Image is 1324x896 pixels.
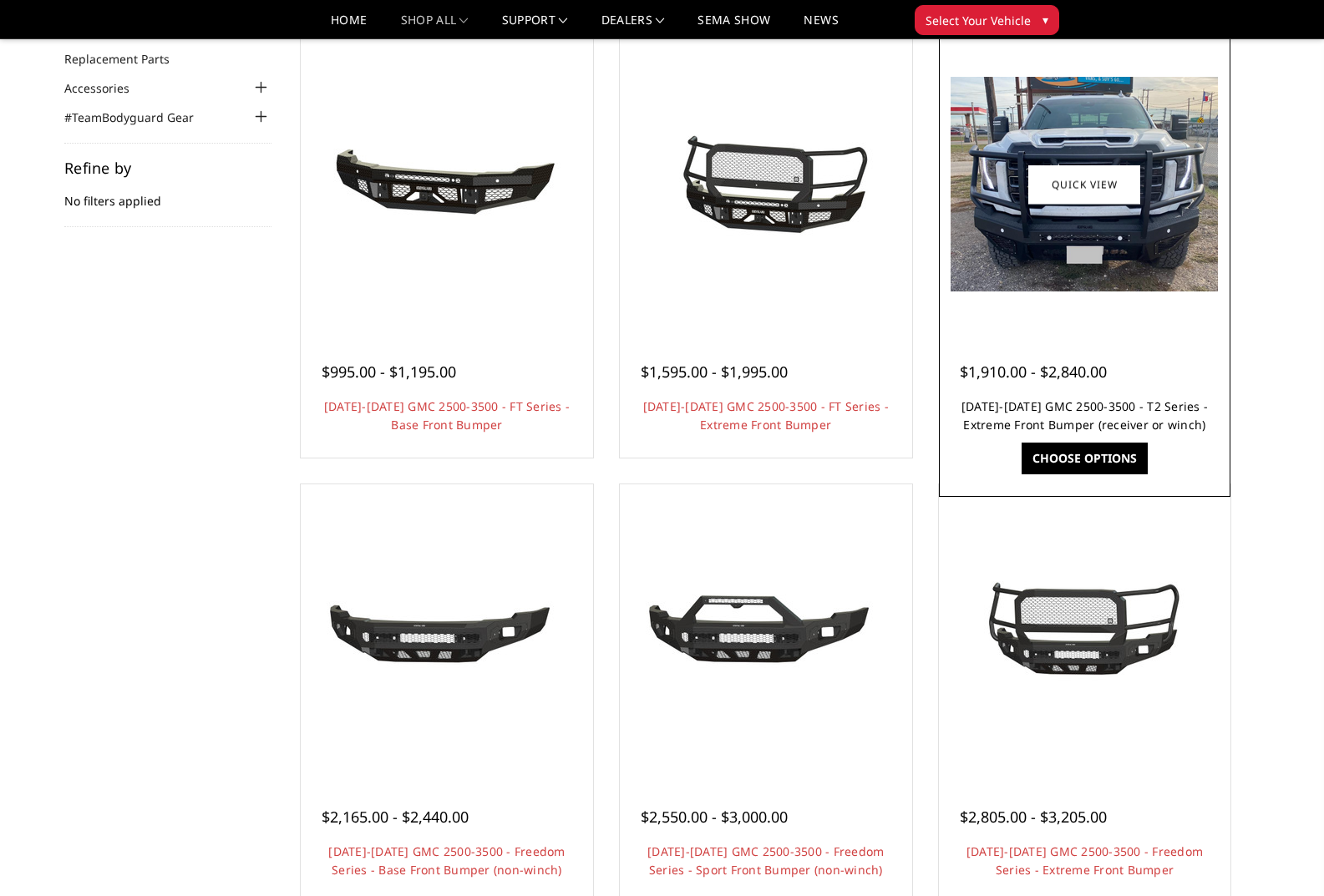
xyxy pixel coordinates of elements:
a: Replacement Parts [64,50,190,68]
a: [DATE]-[DATE] GMC 2500-3500 - Freedom Series - Base Front Bumper (non-winch) [328,843,565,878]
a: 2024-2025 GMC 2500-3500 - Freedom Series - Base Front Bumper (non-winch) 2024-2025 GMC 2500-3500 ... [305,488,589,772]
h5: Refine by [64,160,271,175]
a: 2024-2025 GMC 2500-3500 - FT Series - Extreme Front Bumper 2024-2025 GMC 2500-3500 - FT Series - ... [624,43,908,327]
a: [DATE]-[DATE] GMC 2500-3500 - T2 Series - Extreme Front Bumper (receiver or winch) [961,398,1208,433]
span: Select Your Vehicle [926,12,1031,29]
a: 2024-2025 GMC 2500-3500 - FT Series - Base Front Bumper 2024-2025 GMC 2500-3500 - FT Series - Bas... [305,43,589,327]
span: $1,595.00 - $1,995.00 [641,362,788,382]
img: 2024-2025 GMC 2500-3500 - T2 Series - Extreme Front Bumper (receiver or winch) [951,77,1218,291]
a: 2024-2025 GMC 2500-3500 - Freedom Series - Sport Front Bumper (non-winch) 2024-2025 GMC 2500-3500... [624,488,908,772]
span: $2,805.00 - $3,205.00 [960,807,1107,827]
a: Support [502,14,568,38]
span: $2,165.00 - $2,440.00 [322,807,469,827]
a: [DATE]-[DATE] GMC 2500-3500 - Freedom Series - Sport Front Bumper (non-winch) [647,843,884,878]
iframe: Chat Widget [1240,816,1324,896]
a: [DATE]-[DATE] GMC 2500-3500 - FT Series - Base Front Bumper [324,398,570,433]
span: $2,550.00 - $3,000.00 [641,807,788,827]
a: 2024-2025 GMC 2500-3500 - T2 Series - Extreme Front Bumper (receiver or winch) 2024-2025 GMC 2500... [943,43,1227,327]
div: No filters applied [64,160,271,227]
button: Select Your Vehicle [915,5,1059,35]
a: News [804,14,838,38]
a: SEMA Show [698,14,770,38]
a: Quick view [1028,165,1140,204]
a: [DATE]-[DATE] GMC 2500-3500 - FT Series - Extreme Front Bumper [643,398,889,433]
span: ▾ [1042,11,1048,28]
a: #TeamBodyguard Gear [64,109,215,126]
span: $995.00 - $1,195.00 [322,362,456,382]
a: shop all [401,14,469,38]
a: Accessories [64,79,150,97]
a: Dealers [601,14,665,38]
span: $1,910.00 - $2,840.00 [960,362,1107,382]
a: [DATE]-[DATE] GMC 2500-3500 - Freedom Series - Extreme Front Bumper [966,843,1203,878]
a: 2024-2025 GMC 2500-3500 - Freedom Series - Extreme Front Bumper 2024-2025 GMC 2500-3500 - Freedom... [943,488,1227,772]
a: Choose Options [1022,443,1148,474]
a: Home [331,14,367,38]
